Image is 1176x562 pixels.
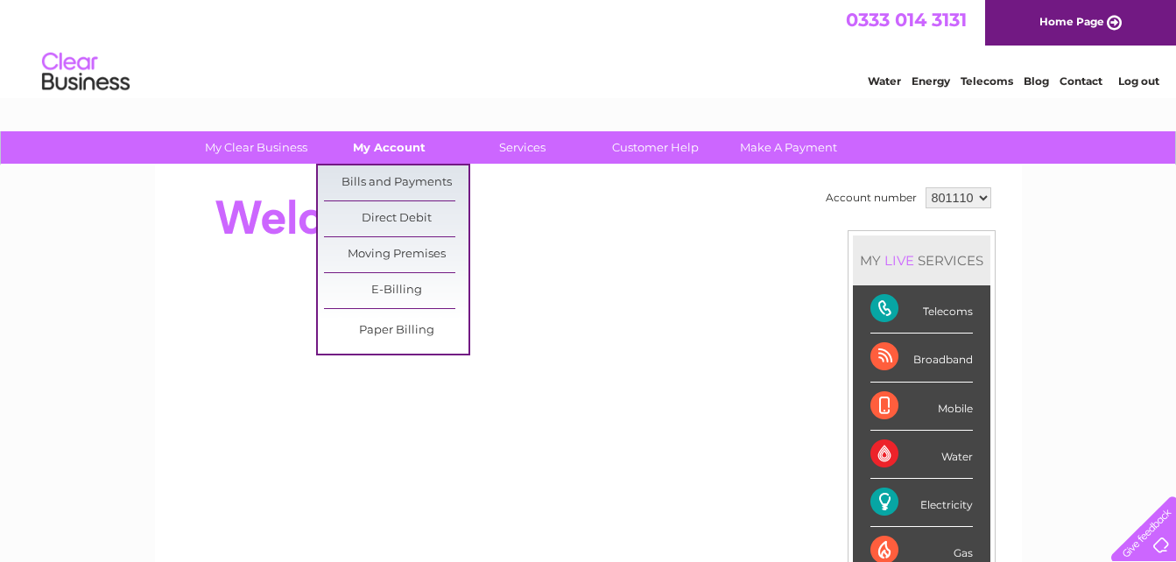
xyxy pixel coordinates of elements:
[821,183,921,213] td: Account number
[583,131,728,164] a: Customer Help
[716,131,861,164] a: Make A Payment
[184,131,328,164] a: My Clear Business
[324,273,468,308] a: E-Billing
[846,9,967,31] a: 0333 014 3131
[870,334,973,382] div: Broadband
[853,235,990,285] div: MY SERVICES
[324,313,468,348] a: Paper Billing
[868,74,901,88] a: Water
[870,383,973,431] div: Mobile
[961,74,1013,88] a: Telecoms
[324,201,468,236] a: Direct Debit
[870,479,973,527] div: Electricity
[324,237,468,272] a: Moving Premises
[1060,74,1102,88] a: Contact
[324,165,468,200] a: Bills and Payments
[41,46,130,99] img: logo.png
[175,10,1003,85] div: Clear Business is a trading name of Verastar Limited (registered in [GEOGRAPHIC_DATA] No. 3667643...
[881,252,918,269] div: LIVE
[870,285,973,334] div: Telecoms
[317,131,461,164] a: My Account
[870,431,973,479] div: Water
[1024,74,1049,88] a: Blog
[912,74,950,88] a: Energy
[450,131,595,164] a: Services
[1118,74,1159,88] a: Log out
